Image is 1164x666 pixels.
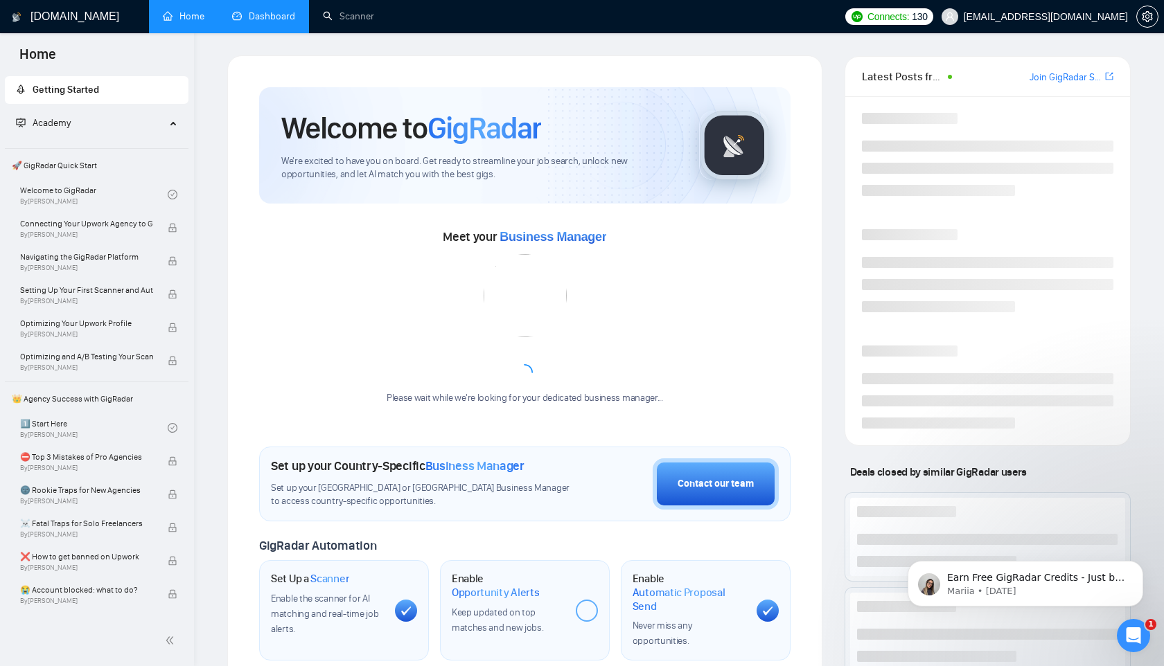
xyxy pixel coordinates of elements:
span: GigRadar [427,109,541,147]
span: By [PERSON_NAME] [20,530,153,539]
a: homeHome [163,10,204,22]
span: By [PERSON_NAME] [20,564,153,572]
span: Earn Free GigRadar Credits - Just by Sharing Your Story! 💬 Want more credits for sending proposal... [60,40,239,381]
span: Deals closed by similar GigRadar users [845,460,1032,484]
span: lock [168,523,177,532]
span: ⛔ Top 3 Mistakes of Pro Agencies [20,450,153,464]
span: Connecting Your Upwork Agency to GigRadar [20,217,153,231]
span: export [1105,71,1113,82]
div: Please wait while we're looking for your dedicated business manager... [378,392,671,405]
span: By [PERSON_NAME] [20,464,153,472]
span: Navigating the GigRadar Platform [20,250,153,264]
a: setting [1136,11,1158,22]
span: Business Manager [500,230,606,244]
span: Academy [16,117,71,129]
span: Connects: [867,9,909,24]
span: Setting Up Your First Scanner and Auto-Bidder [20,283,153,297]
span: ❌ How to get banned on Upwork [20,550,153,564]
span: Optimizing and A/B Testing Your Scanner for Better Results [20,350,153,363]
img: logo [12,6,21,28]
span: ☠️ Fatal Traps for Solo Freelancers [20,516,153,530]
p: Message from Mariia, sent 2w ago [60,53,239,66]
iframe: Intercom notifications message [887,532,1164,629]
img: upwork-logo.png [852,11,863,22]
a: searchScanner [323,10,374,22]
h1: Enable [452,572,565,599]
span: double-left [165,633,179,647]
span: By [PERSON_NAME] [20,330,153,339]
a: dashboardDashboard [232,10,295,22]
span: Opportunity Alerts [452,586,540,600]
a: export [1105,70,1113,83]
span: user [945,12,955,21]
span: 👑 Agency Success with GigRadar [6,385,187,413]
span: lock [168,456,177,466]
span: lock [168,589,177,599]
span: Business Manager [425,458,524,474]
span: 130 [912,9,927,24]
span: 🌚 Rookie Traps for New Agencies [20,483,153,497]
span: Latest Posts from the GigRadar Community [862,68,944,85]
span: rocket [16,84,26,94]
h1: Set Up a [271,572,349,586]
li: Getting Started [5,76,188,104]
span: loading [515,363,533,381]
span: GigRadar Automation [259,538,376,553]
span: By [PERSON_NAME] [20,231,153,239]
span: By [PERSON_NAME] [20,497,153,505]
span: lock [168,356,177,366]
span: Meet your [443,229,606,244]
span: By [PERSON_NAME] [20,363,153,372]
span: check-circle [168,423,177,433]
span: Scanner [310,572,349,586]
a: 1️⃣ Start HereBy[PERSON_NAME] [20,413,168,443]
a: Welcome to GigRadarBy[PERSON_NAME] [20,179,168,210]
span: lock [168,289,177,299]
span: Automatic Proposal Send [633,586,746,613]
span: We're excited to have you on board. Get ready to streamline your job search, unlock new opportuni... [281,155,677,181]
button: Contact our team [653,458,779,510]
span: check-circle [168,190,177,199]
div: Contact our team [678,476,754,492]
button: setting [1136,6,1158,28]
span: By [PERSON_NAME] [20,597,153,605]
span: lock [168,256,177,266]
h1: Welcome to [281,109,541,147]
a: Join GigRadar Slack Community [1030,70,1102,85]
span: Keep updated on top matches and new jobs. [452,606,544,633]
span: Academy [33,117,71,129]
h1: Set up your Country-Specific [271,458,524,474]
span: Getting Started [33,84,99,96]
span: lock [168,223,177,233]
span: Set up your [GEOGRAPHIC_DATA] or [GEOGRAPHIC_DATA] Business Manager to access country-specific op... [271,482,576,508]
span: 😭 Account blocked: what to do? [20,583,153,597]
span: lock [168,323,177,332]
h1: Enable [633,572,746,613]
span: setting [1137,11,1158,22]
span: 🚀 GigRadar Quick Start [6,152,187,179]
span: lock [168,556,177,566]
img: error [484,254,567,337]
span: lock [168,489,177,499]
span: Home [8,44,67,73]
span: Optimizing Your Upwork Profile [20,316,153,330]
span: Never miss any opportunities. [633,620,692,647]
span: Enable the scanner for AI matching and real-time job alerts. [271,593,378,635]
span: 1 [1145,619,1156,630]
span: By [PERSON_NAME] [20,297,153,305]
img: gigradar-logo.png [700,111,769,180]
iframe: Intercom live chat [1117,619,1150,652]
span: By [PERSON_NAME] [20,264,153,272]
span: fund-projection-screen [16,118,26,127]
